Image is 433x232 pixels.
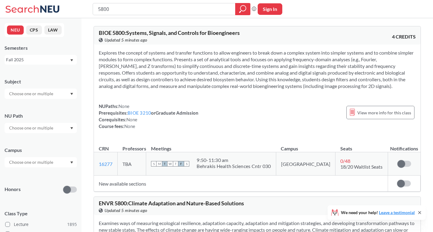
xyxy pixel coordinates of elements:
[105,37,147,43] span: Updated 5 minutes ago
[6,124,57,132] input: Choose one or multiple
[105,207,147,214] span: Updated 5 minutes ago
[5,123,77,133] div: Dropdown arrow
[70,127,73,129] svg: Dropdown arrow
[118,139,146,152] th: Professors
[258,3,282,15] button: Sign In
[5,157,77,167] div: Dropdown arrow
[167,161,173,166] span: W
[26,25,42,35] button: CPS
[5,220,77,228] label: Lecture
[340,158,350,164] span: 0 / 48
[357,109,411,116] span: View more info for this class
[5,147,77,153] div: Campus
[5,89,77,99] div: Dropdown arrow
[99,103,198,129] div: NUPaths: Prerequisites: or Graduate Admission Corequisites: Course fees:
[173,161,178,166] span: T
[335,139,388,152] th: Seats
[276,139,335,152] th: Campus
[197,163,271,169] div: Behrakis Health Sciences Cntr 030
[128,110,151,116] a: BIOE 3210
[70,161,73,164] svg: Dropdown arrow
[340,164,383,170] span: 18/20 Waitlist Seats
[379,210,415,215] a: Leave a testimonial
[124,123,135,129] span: None
[99,145,109,152] div: CRN
[126,117,137,122] span: None
[151,161,156,166] span: S
[6,90,57,97] input: Choose one or multiple
[392,33,416,40] span: 4 CREDITS
[5,113,77,119] div: NU Path
[99,49,416,89] section: Explores the concept of systems and transfer functions to allow engineers to break down a complex...
[156,161,162,166] span: M
[94,176,388,192] td: New available sections
[5,186,21,193] p: Honors
[6,56,70,63] div: Fall 2025
[67,221,77,228] span: 1895
[5,45,77,51] div: Semesters
[5,78,77,85] div: Subject
[276,152,335,176] td: [GEOGRAPHIC_DATA]
[70,93,73,95] svg: Dropdown arrow
[178,161,184,166] span: F
[7,25,24,35] button: NEU
[5,55,77,65] div: Fall 2025Dropdown arrow
[235,3,250,15] div: magnifying glass
[341,210,415,215] span: We need your help!
[388,139,420,152] th: Notifications
[99,161,112,167] a: 16277
[119,103,129,109] span: None
[197,157,271,163] div: 9:50 - 11:30 am
[99,200,244,207] span: ENVR 5800 : Climate Adaptation and Nature-Based Solutions
[184,161,189,166] span: S
[146,139,276,152] th: Meetings
[239,5,246,13] svg: magnifying glass
[44,25,62,35] button: LAW
[98,4,231,14] input: Class, professor, course number, "phrase"
[392,204,416,210] span: 4 CREDITS
[70,59,73,62] svg: Dropdown arrow
[118,152,146,176] td: TBA
[5,210,77,217] span: Class Type
[99,29,240,36] span: BIOE 5800 : Systems, Signals, and Controls for Bioengineers
[162,161,167,166] span: T
[6,159,57,166] input: Choose one or multiple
